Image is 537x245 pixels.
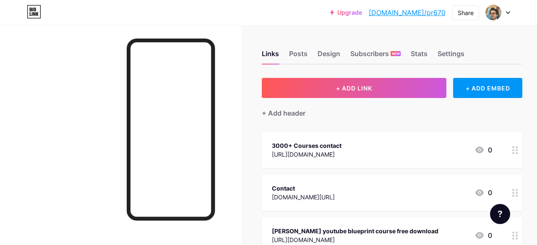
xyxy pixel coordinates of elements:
div: Posts [289,49,308,64]
div: 0 [474,230,492,240]
div: [PERSON_NAME] youtube blueprint course free download [272,227,438,235]
div: [DOMAIN_NAME][URL] [272,193,335,201]
span: + ADD LINK [336,85,372,92]
div: [URL][DOMAIN_NAME] [272,150,341,159]
a: [DOMAIN_NAME]/pr670 [369,8,446,18]
div: Design [318,49,340,64]
div: Subscribers [350,49,401,64]
div: Links [262,49,279,64]
div: Contact [272,184,335,193]
a: Upgrade [330,9,362,16]
div: + Add header [262,108,305,118]
span: NEW [392,51,400,56]
div: 3000+ Courses contact [272,141,341,150]
div: [URL][DOMAIN_NAME] [272,235,438,244]
div: 0 [474,145,492,155]
img: pr670 [485,5,501,21]
div: 0 [474,188,492,198]
button: + ADD LINK [262,78,446,98]
div: + ADD EMBED [453,78,522,98]
div: Settings [438,49,464,64]
div: Share [458,8,474,17]
div: Stats [411,49,428,64]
